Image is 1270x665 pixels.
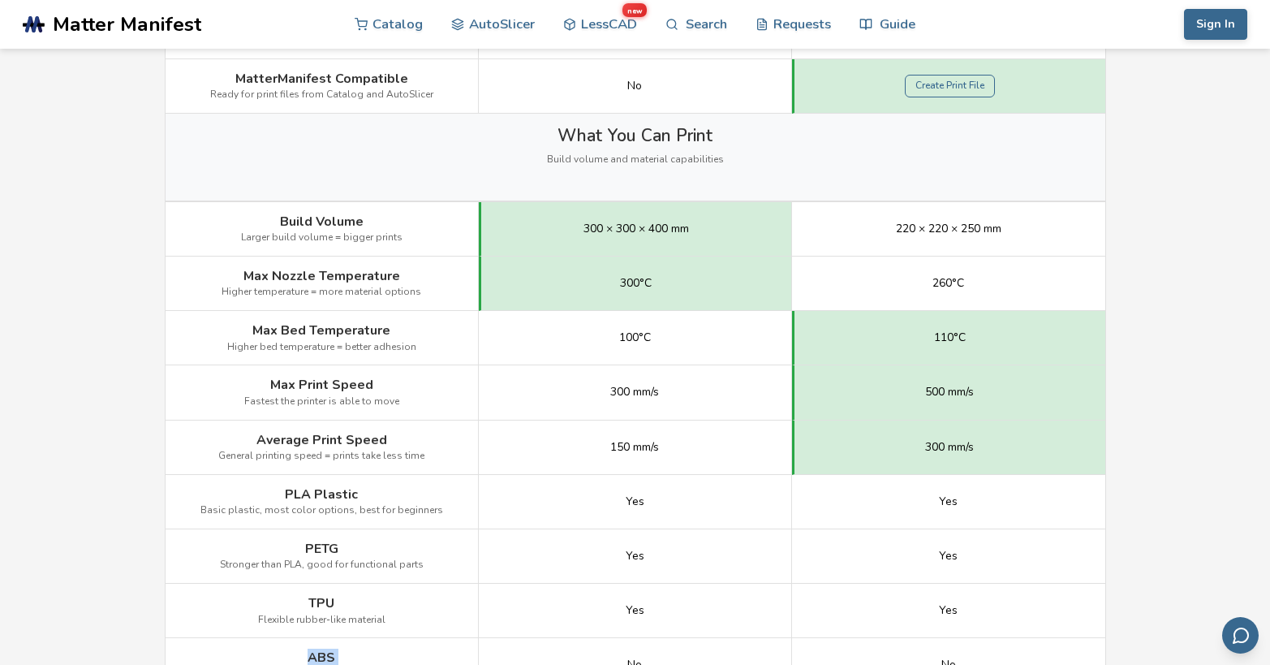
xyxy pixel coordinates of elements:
[270,378,373,392] span: Max Print Speed
[243,269,400,283] span: Max Nozzle Temperature
[258,615,385,626] span: Flexible rubber-like material
[256,433,387,447] span: Average Print Speed
[227,342,416,353] span: Higher bed temperature = better adhesion
[252,323,390,338] span: Max Bed Temperature
[925,386,974,399] span: 500 mm/s
[583,222,689,235] span: 300 × 300 × 400 mm
[905,75,995,97] a: Create Print File
[626,550,644,563] span: Yes
[1222,617,1259,654] button: Send feedback via email
[627,80,642,93] span: No
[222,287,421,298] span: Higher temperature = more material options
[622,3,646,17] span: new
[308,596,334,611] span: TPU
[308,650,335,665] span: ABS
[285,487,358,502] span: PLA Plastic
[626,495,644,508] span: Yes
[241,232,403,244] span: Larger build volume = bigger prints
[626,604,644,617] span: Yes
[939,604,958,617] span: Yes
[235,71,408,86] span: MatterManifest Compatible
[280,214,364,229] span: Build Volume
[610,386,659,399] span: 300 mm/s
[547,154,724,166] span: Build volume and material capabilities
[932,277,964,290] span: 260°C
[896,222,1001,235] span: 220 × 220 × 250 mm
[619,331,651,344] span: 100°C
[200,505,443,516] span: Basic plastic, most color options, best for beginners
[939,550,958,563] span: Yes
[939,495,958,508] span: Yes
[305,542,338,556] span: PETG
[218,451,424,462] span: General printing speed = prints take less time
[244,396,399,408] span: Fastest the printer is able to move
[925,441,974,454] span: 300 mm/s
[1184,9,1247,40] button: Sign In
[934,331,966,344] span: 110°C
[610,441,659,454] span: 150 mm/s
[558,126,712,145] span: What You Can Print
[210,89,433,101] span: Ready for print files from Catalog and AutoSlicer
[220,559,424,571] span: Stronger than PLA, good for functional parts
[53,13,201,36] span: Matter Manifest
[620,277,652,290] span: 300°C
